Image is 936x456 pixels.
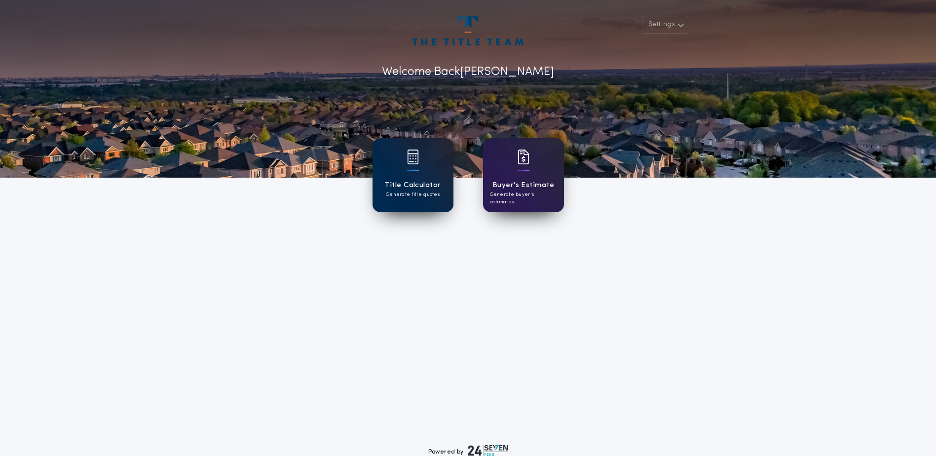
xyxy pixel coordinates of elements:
[483,138,564,212] a: card iconBuyer's EstimateGenerate buyer's estimates
[384,180,441,191] h1: Title Calculator
[407,150,419,164] img: card icon
[386,191,440,198] p: Generate title quotes
[412,16,523,45] img: account-logo
[518,150,529,164] img: card icon
[373,138,453,212] a: card iconTitle CalculatorGenerate title quotes
[642,16,688,34] button: Settings
[492,180,554,191] h1: Buyer's Estimate
[490,191,557,206] p: Generate buyer's estimates
[382,63,554,81] p: Welcome Back [PERSON_NAME]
